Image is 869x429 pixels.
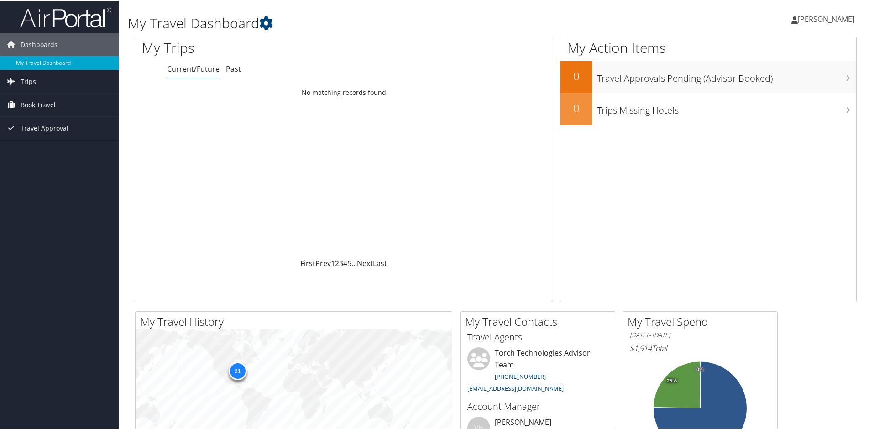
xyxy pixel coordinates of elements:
[373,257,387,267] a: Last
[463,346,612,395] li: Torch Technologies Advisor Team
[128,13,618,32] h1: My Travel Dashboard
[465,313,615,329] h2: My Travel Contacts
[630,342,770,352] h6: Total
[628,313,777,329] h2: My Travel Spend
[300,257,315,267] a: First
[335,257,339,267] a: 2
[226,63,241,73] a: Past
[560,92,856,124] a: 0Trips Missing Hotels
[21,69,36,92] span: Trips
[343,257,347,267] a: 4
[331,257,335,267] a: 1
[467,330,608,343] h3: Travel Agents
[467,383,564,392] a: [EMAIL_ADDRESS][DOMAIN_NAME]
[21,116,68,139] span: Travel Approval
[142,37,372,57] h1: My Trips
[630,342,652,352] span: $1,914
[791,5,864,32] a: [PERSON_NAME]
[228,361,246,379] div: 21
[560,68,592,83] h2: 0
[597,99,856,116] h3: Trips Missing Hotels
[696,366,704,371] tspan: 0%
[167,63,220,73] a: Current/Future
[597,67,856,84] h3: Travel Approvals Pending (Advisor Booked)
[560,37,856,57] h1: My Action Items
[339,257,343,267] a: 3
[630,330,770,339] h6: [DATE] - [DATE]
[495,371,546,380] a: [PHONE_NUMBER]
[357,257,373,267] a: Next
[21,32,58,55] span: Dashboards
[20,6,111,27] img: airportal-logo.png
[135,84,553,100] td: No matching records found
[347,257,351,267] a: 5
[667,377,677,383] tspan: 25%
[560,99,592,115] h2: 0
[140,313,452,329] h2: My Travel History
[467,399,608,412] h3: Account Manager
[351,257,357,267] span: …
[21,93,56,115] span: Book Travel
[798,13,854,23] span: [PERSON_NAME]
[315,257,331,267] a: Prev
[560,60,856,92] a: 0Travel Approvals Pending (Advisor Booked)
